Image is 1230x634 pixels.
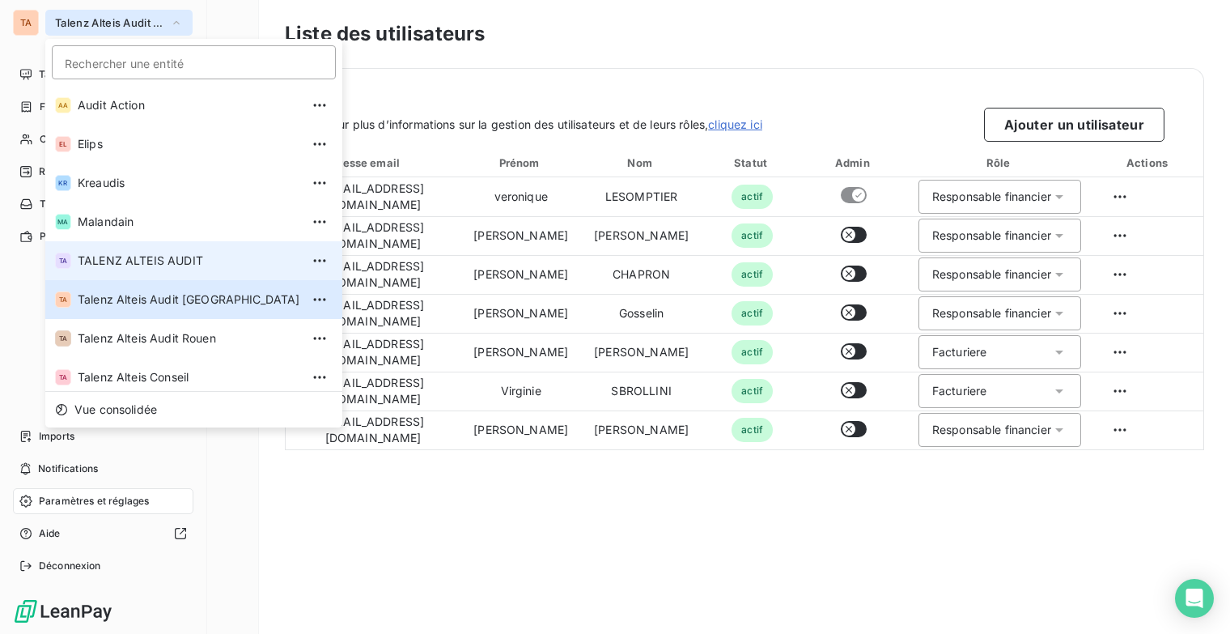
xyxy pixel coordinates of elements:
[732,223,773,248] span: actif
[40,132,72,147] span: Clients
[286,216,460,255] td: [EMAIL_ADDRESS][DOMAIN_NAME]
[78,369,300,385] span: Talenz Alteis Conseil
[78,97,300,113] span: Audit Action
[74,402,157,418] span: Vue consolidée
[13,10,39,36] div: TA
[286,294,460,333] td: [EMAIL_ADDRESS][DOMAIN_NAME]
[286,333,460,372] td: [EMAIL_ADDRESS][DOMAIN_NAME]
[460,333,581,372] td: [PERSON_NAME]
[708,117,762,131] a: cliquez ici
[705,155,799,171] div: Statut
[702,148,803,177] th: Toggle SortBy
[286,372,460,411] td: [EMAIL_ADDRESS][DOMAIN_NAME]
[464,155,578,171] div: Prénom
[460,294,581,333] td: [PERSON_NAME]
[55,253,71,269] div: TA
[289,155,457,171] div: Adresse email
[909,155,1091,171] div: Rôle
[39,526,61,541] span: Aide
[39,67,114,82] span: Tableau de bord
[732,301,773,326] span: actif
[39,164,82,179] span: Relances
[39,559,101,573] span: Déconnexion
[55,369,71,385] div: TA
[285,19,1204,49] h3: Liste des utilisateurs
[40,229,89,244] span: Paiements
[732,418,773,442] span: actif
[806,155,902,171] div: Admin
[732,262,773,287] span: actif
[581,333,702,372] td: [PERSON_NAME]
[932,422,1051,438] div: Responsable financier
[78,136,300,152] span: Elips
[932,383,987,399] div: Facturiere
[40,100,81,114] span: Factures
[40,197,74,211] span: Tâches
[581,294,702,333] td: Gosselin
[38,462,98,476] span: Notifications
[460,148,581,177] th: Toggle SortBy
[55,16,163,29] span: Talenz Alteis Audit [GEOGRAPHIC_DATA]
[39,429,74,444] span: Imports
[286,255,460,294] td: [EMAIL_ADDRESS][DOMAIN_NAME]
[732,379,773,403] span: actif
[932,266,1051,283] div: Responsable financier
[13,598,113,624] img: Logo LeanPay
[286,148,460,177] th: Toggle SortBy
[78,214,300,230] span: Malandain
[324,117,762,133] span: Pour plus d’informations sur la gestion des utilisateurs et de leurs rôles,
[984,108,1164,142] button: Ajouter un utilisateur
[55,291,71,308] div: TA
[932,228,1051,244] div: Responsable financier
[460,255,581,294] td: [PERSON_NAME]
[732,340,773,364] span: actif
[584,155,698,171] div: Nom
[932,344,987,360] div: Facturiere
[286,177,460,216] td: [EMAIL_ADDRESS][DOMAIN_NAME]
[39,494,149,508] span: Paramètres et réglages
[460,177,581,216] td: veronique
[932,305,1051,321] div: Responsable financier
[581,411,702,449] td: [PERSON_NAME]
[55,330,71,347] div: TA
[1097,155,1200,171] div: Actions
[581,148,702,177] th: Toggle SortBy
[55,175,71,191] div: KR
[1175,579,1214,618] div: Open Intercom Messenger
[460,411,581,449] td: [PERSON_NAME]
[581,372,702,411] td: SBROLLINI
[52,45,336,79] input: placeholder
[55,97,71,113] div: AA
[286,411,460,449] td: [EMAIL_ADDRESS][DOMAIN_NAME]
[932,189,1051,205] div: Responsable financier
[732,185,773,209] span: actif
[460,216,581,255] td: [PERSON_NAME]
[581,216,702,255] td: [PERSON_NAME]
[78,175,300,191] span: Kreaudis
[13,521,193,547] a: Aide
[581,177,702,216] td: LESOMPTIER
[55,214,71,230] div: MA
[460,372,581,411] td: Virginie
[78,330,300,347] span: Talenz Alteis Audit Rouen
[78,291,300,308] span: Talenz Alteis Audit [GEOGRAPHIC_DATA]
[55,136,71,152] div: EL
[78,253,300,269] span: TALENZ ALTEIS AUDIT
[581,255,702,294] td: CHAPRON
